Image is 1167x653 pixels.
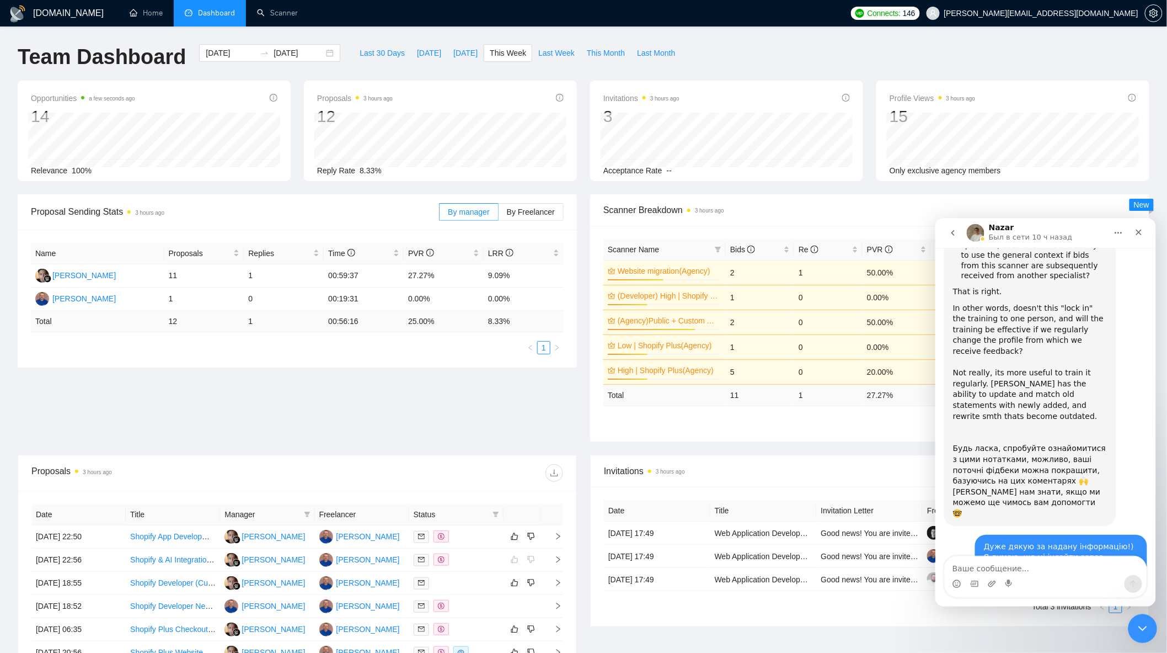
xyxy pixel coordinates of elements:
[511,578,518,587] span: like
[52,269,116,282] div: [PERSON_NAME]
[538,342,550,354] a: 1
[842,94,850,102] span: info-circle
[490,47,526,59] span: This Week
[713,241,724,258] span: filter
[233,536,240,544] img: gigradar-bm.png
[319,532,400,540] a: AU[PERSON_NAME]
[35,292,49,306] img: AU
[794,260,863,285] td: 1
[545,579,562,587] span: right
[126,618,220,641] td: Shopify Plus Checkout Optimization & A/B Testing Expert Needed
[224,578,305,587] a: MA[PERSON_NAME]
[931,260,999,285] td: 50.00%
[18,150,172,301] div: Not really, its more useful to train it regularly. [PERSON_NAME] has the ability to update and ma...
[31,311,164,332] td: Total
[70,362,79,370] button: Start recording
[1032,600,1091,613] li: Total 3 invitations
[233,629,240,636] img: gigradar-bm.png
[863,384,931,406] td: 27.27 %
[484,311,564,332] td: 8.33 %
[715,575,870,584] a: Web Application Developer - Shopify platform
[935,218,1156,607] iframe: Intercom live chat
[17,362,26,370] button: Средство выбора эмодзи
[524,341,537,354] button: left
[224,532,305,540] a: MA[PERSON_NAME]
[347,249,355,257] span: info-circle
[354,44,411,62] button: Last 30 Days
[710,568,817,591] td: Web Application Developer - Shopify platform
[447,44,484,62] button: [DATE]
[868,7,901,19] span: Connects:
[126,525,220,549] td: Shopify App Development: Integrate Shopify with Google Sheets
[726,310,794,335] td: 2
[931,384,999,406] td: 9.09 %
[31,92,135,105] span: Opportunities
[417,47,441,59] span: [DATE]
[31,572,126,595] td: [DATE] 18:55
[603,92,679,105] span: Invitations
[418,533,425,540] span: mail
[1126,604,1132,610] span: right
[506,249,513,257] span: info-circle
[31,6,49,24] img: Profile image for Nazar
[404,288,484,311] td: 0.00%
[414,508,488,521] span: Status
[890,166,1001,175] span: Only exclusive agency members
[448,208,489,216] span: By manager
[53,14,137,25] p: Был в сети 10 ч назад
[40,317,212,568] div: Дуже дякую за надану інформацію!) Я думаю, що ці інсайти зараз допоможуть нам в формуванні фідбек...
[244,288,324,311] td: 0
[545,602,562,610] span: right
[726,384,794,406] td: 11
[336,530,400,543] div: [PERSON_NAME]
[260,49,269,57] span: swap-right
[130,578,335,587] a: Shopify Developer (Custom Development & API Integration)
[715,529,870,538] a: Web Application Developer - Shopify platform
[224,601,305,610] a: AU[PERSON_NAME]
[164,311,244,332] td: 12
[511,532,518,541] span: like
[130,555,388,564] a: Shopify & AI Integration Specialist | Store Optimization & Automation Expert
[863,335,931,359] td: 0.00%
[1145,4,1163,22] button: setting
[1099,604,1106,610] span: left
[863,260,931,285] td: 50.00%
[26,1,172,63] li: If we personalize the feedback and specify a specific name of the specialist, does this limit the...
[608,317,615,325] span: crown
[1134,200,1149,209] span: New
[49,323,203,367] div: Дуже дякую за надану інформацію!) Я думаю, що ці інсайти зараз допоможуть нам в формуванні фідбек...
[929,9,937,17] span: user
[31,166,67,175] span: Relevance
[855,9,864,18] img: upwork-logo.png
[9,338,211,357] textarea: Ваше сообщение...
[524,341,537,354] li: Previous Page
[35,294,116,302] a: AU[PERSON_NAME]
[618,315,719,327] a: (Agency)Public + Custom Apps
[31,549,126,572] td: [DATE] 22:56
[260,49,269,57] span: to
[1122,600,1136,613] button: right
[31,618,126,641] td: [DATE] 06:35
[18,68,172,79] div: That is right.
[603,106,679,127] div: 3
[319,555,400,564] a: AU[PERSON_NAME]
[130,8,163,18] a: homeHome
[1128,94,1136,102] span: info-circle
[863,310,931,335] td: 50.00%
[604,545,710,568] td: [DATE] 17:49
[126,549,220,572] td: Shopify & AI Integration Specialist | Store Optimization & Automation Expert
[164,264,244,288] td: 11
[524,530,538,543] button: dislike
[418,626,425,633] span: mail
[490,506,501,523] span: filter
[794,384,863,406] td: 1
[604,500,710,522] th: Date
[867,245,893,254] span: PVR
[527,344,534,351] span: left
[637,47,675,59] span: Last Month
[31,106,135,127] div: 14
[587,47,625,59] span: This Month
[438,556,445,563] span: dollar
[604,568,710,591] td: [DATE] 17:49
[817,500,923,522] th: Invitation Letter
